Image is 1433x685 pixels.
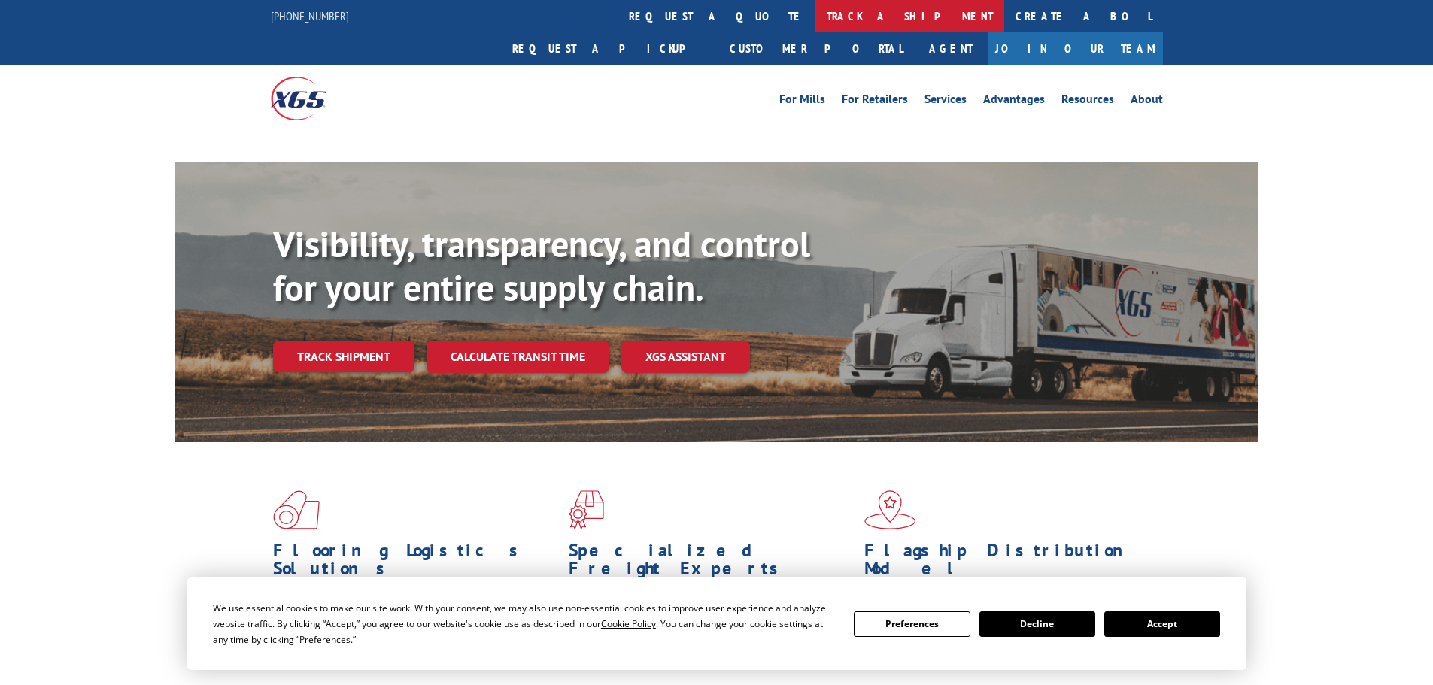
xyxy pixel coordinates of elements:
[979,611,1095,637] button: Decline
[1061,93,1114,110] a: Resources
[299,633,351,646] span: Preferences
[621,341,750,373] a: XGS ASSISTANT
[988,32,1163,65] a: Join Our Team
[718,32,914,65] a: Customer Portal
[271,8,349,23] a: [PHONE_NUMBER]
[187,577,1246,670] div: Cookie Consent Prompt
[983,93,1045,110] a: Advantages
[569,541,853,585] h1: Specialized Freight Experts
[1104,611,1220,637] button: Accept
[1131,93,1163,110] a: About
[864,490,916,529] img: xgs-icon-flagship-distribution-model-red
[427,341,609,373] a: Calculate transit time
[854,611,970,637] button: Preferences
[842,93,908,110] a: For Retailers
[213,600,836,647] div: We use essential cookies to make our site work. With your consent, we may also use non-essential ...
[273,490,320,529] img: xgs-icon-total-supply-chain-intelligence-red
[501,32,718,65] a: Request a pickup
[779,93,825,110] a: For Mills
[864,541,1149,585] h1: Flagship Distribution Model
[273,341,414,372] a: Track shipment
[914,32,988,65] a: Agent
[569,490,604,529] img: xgs-icon-focused-on-flooring-red
[273,541,557,585] h1: Flooring Logistics Solutions
[601,617,656,630] span: Cookie Policy
[924,93,967,110] a: Services
[273,220,810,311] b: Visibility, transparency, and control for your entire supply chain.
